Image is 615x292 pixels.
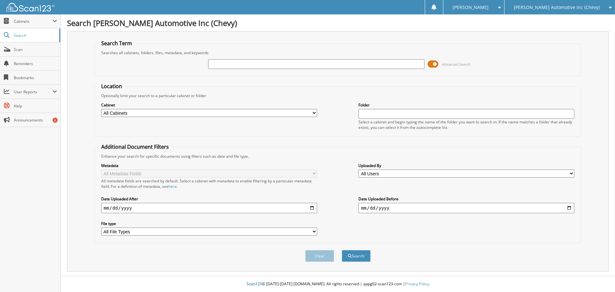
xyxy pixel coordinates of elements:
h1: Search [PERSON_NAME] Automotive Inc (Chevy) [67,18,609,28]
a: here [168,184,177,189]
button: Search [342,250,371,262]
span: Search [14,33,56,38]
img: scan123-logo-white.svg [6,3,54,12]
span: User Reports [14,89,53,95]
span: Scan [14,47,57,52]
span: Bookmarks [14,75,57,80]
label: Cabinet [101,102,317,108]
legend: Additional Document Filters [98,143,172,150]
legend: Location [98,83,125,90]
div: © [DATE]-[DATE] [DOMAIN_NAME]. All rights reserved | appg02-scan123-com | [61,276,615,292]
div: Enhance your search for specific documents using filters such as date and file type. [98,154,578,159]
span: Help [14,103,57,109]
span: [PERSON_NAME] Automotive Inc (Chevy) [514,5,600,9]
label: Date Uploaded Before [358,196,574,202]
input: start [101,203,317,213]
label: File type [101,221,317,226]
span: Reminders [14,61,57,66]
label: Folder [358,102,574,108]
label: Metadata [101,163,317,168]
span: Scan123 [247,281,262,287]
span: Announcements [14,117,57,123]
button: Clear [305,250,334,262]
div: All metadata fields are searched by default. Select a cabinet with metadata to enable filtering b... [101,178,317,189]
div: 6 [53,118,58,123]
legend: Search Term [98,40,135,47]
div: Select a cabinet and begin typing the name of the folder you want to search in. If the name match... [358,119,574,130]
span: Cabinets [14,19,53,24]
input: end [358,203,574,213]
iframe: Chat Widget [583,261,615,292]
div: Searches all cabinets, folders, files, metadata, and keywords [98,50,578,55]
span: Advanced Search [442,62,471,67]
div: Optionally limit your search to a particular cabinet or folder [98,93,578,98]
label: Date Uploaded After [101,196,317,202]
a: Privacy Policy [405,281,429,287]
span: [PERSON_NAME] [453,5,488,9]
label: Uploaded By [358,163,574,168]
